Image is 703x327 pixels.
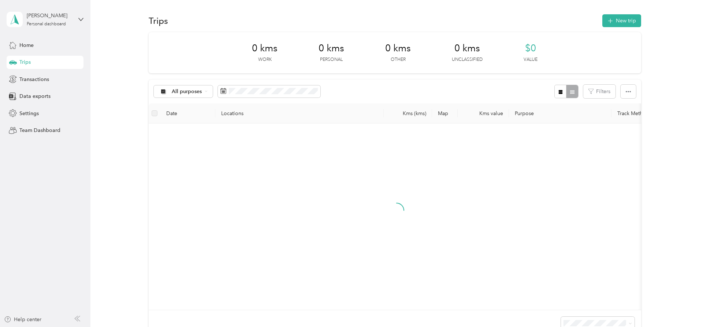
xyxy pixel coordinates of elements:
[602,14,641,27] button: New trip
[19,110,39,117] span: Settings
[19,92,51,100] span: Data exports
[215,103,384,124] th: Locations
[385,43,411,54] span: 0 kms
[252,43,278,54] span: 0 kms
[452,56,483,63] p: Unclassified
[27,12,72,19] div: [PERSON_NAME]
[19,41,34,49] span: Home
[258,56,272,63] p: Work
[432,103,458,124] th: Map
[320,56,343,63] p: Personal
[458,103,509,124] th: Kms value
[525,43,536,54] span: $0
[319,43,344,54] span: 0 kms
[4,316,41,323] button: Help center
[454,43,480,54] span: 0 kms
[391,56,406,63] p: Other
[172,89,202,94] span: All purposes
[509,103,611,124] th: Purpose
[384,103,432,124] th: Kms (kms)
[160,103,215,124] th: Date
[19,126,60,134] span: Team Dashboard
[524,56,538,63] p: Value
[611,103,663,124] th: Track Method
[583,85,615,98] button: Filters
[149,17,168,25] h1: Trips
[27,22,66,26] div: Personal dashboard
[19,58,31,66] span: Trips
[662,286,703,327] iframe: Everlance-gr Chat Button Frame
[19,76,49,83] span: Transactions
